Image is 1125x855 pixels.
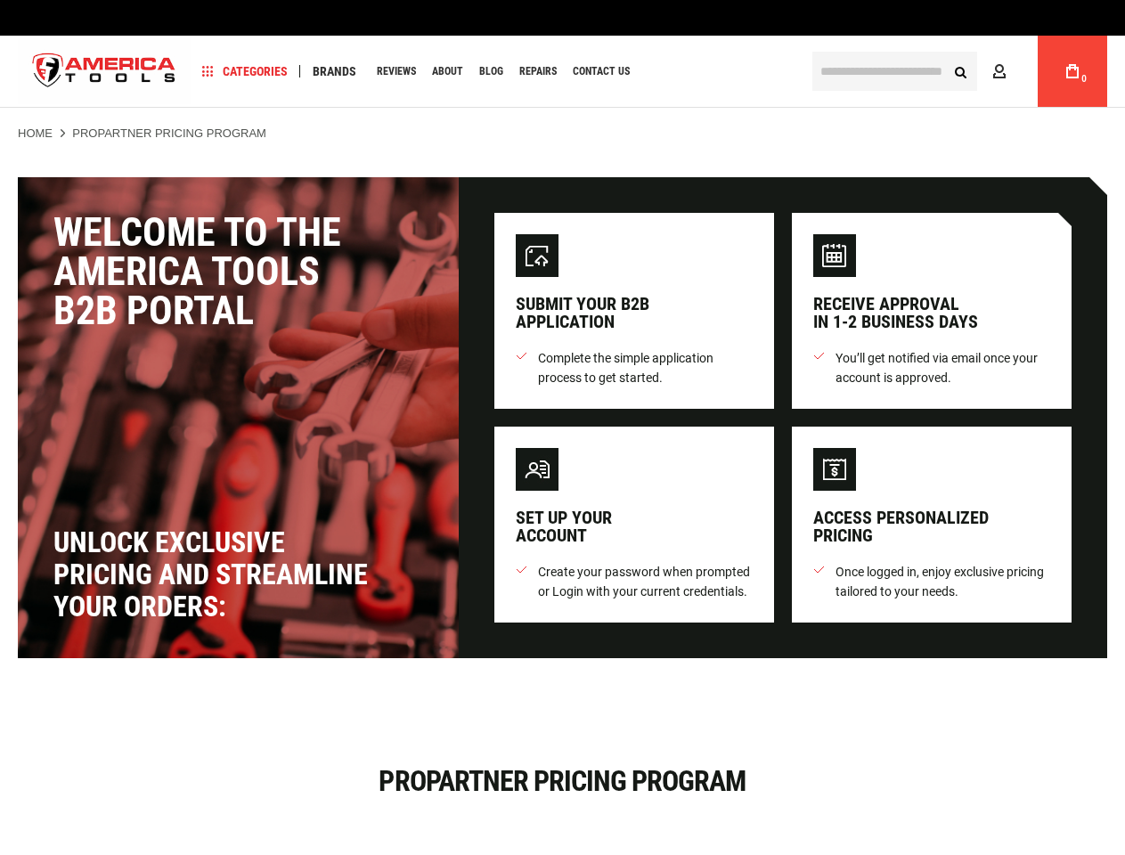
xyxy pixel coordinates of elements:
a: Categories [194,60,296,84]
a: Home [18,126,53,142]
a: 0 [1056,36,1089,107]
a: store logo [18,38,191,105]
strong: ProPartner Pricing Program [72,126,266,140]
a: Brands [305,60,364,84]
img: America Tools [18,38,191,105]
span: Create your password when prompted or Login with your current credentials. [538,562,753,601]
span: Brands [313,65,356,77]
a: Reviews [369,60,424,84]
span: You’ll get notified via email once your account is approved. [836,348,1050,387]
span: 0 [1081,74,1087,84]
div: Access personalized pricing [813,509,989,544]
div: Submit your B2B application [516,295,649,330]
a: Blog [471,60,511,84]
div: Welcome to the America Tools B2B Portal [53,213,423,330]
span: About [432,66,463,77]
span: Reviews [377,66,416,77]
div: Set up your account [516,509,612,544]
a: About [424,60,471,84]
button: Search [943,54,977,88]
div: Unlock exclusive pricing and streamline your orders: [53,526,374,623]
span: Complete the simple application process to get started. [538,348,753,387]
a: Contact Us [565,60,638,84]
span: Blog [479,66,503,77]
span: Once logged in, enjoy exclusive pricing tailored to your needs. [836,562,1050,601]
a: Repairs [511,60,565,84]
span: Categories [202,65,288,77]
div: Receive approval in 1-2 business days [813,295,978,330]
span: ProPartner Pricing Program [379,764,746,798]
span: Repairs [519,66,557,77]
span: Contact Us [573,66,630,77]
